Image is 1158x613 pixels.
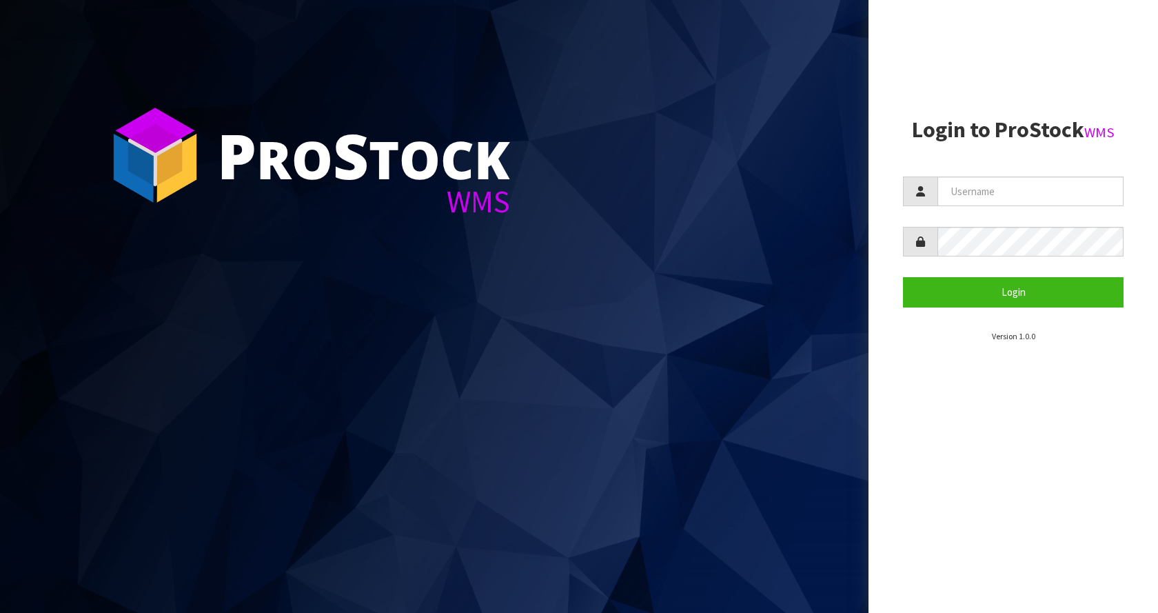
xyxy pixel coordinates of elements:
small: Version 1.0.0 [992,331,1035,341]
h2: Login to ProStock [903,118,1124,142]
span: P [217,113,256,197]
span: S [333,113,369,197]
div: WMS [217,186,510,217]
small: WMS [1084,123,1115,141]
img: ProStock Cube [103,103,207,207]
button: Login [903,277,1124,307]
input: Username [937,177,1124,206]
div: ro tock [217,124,510,186]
